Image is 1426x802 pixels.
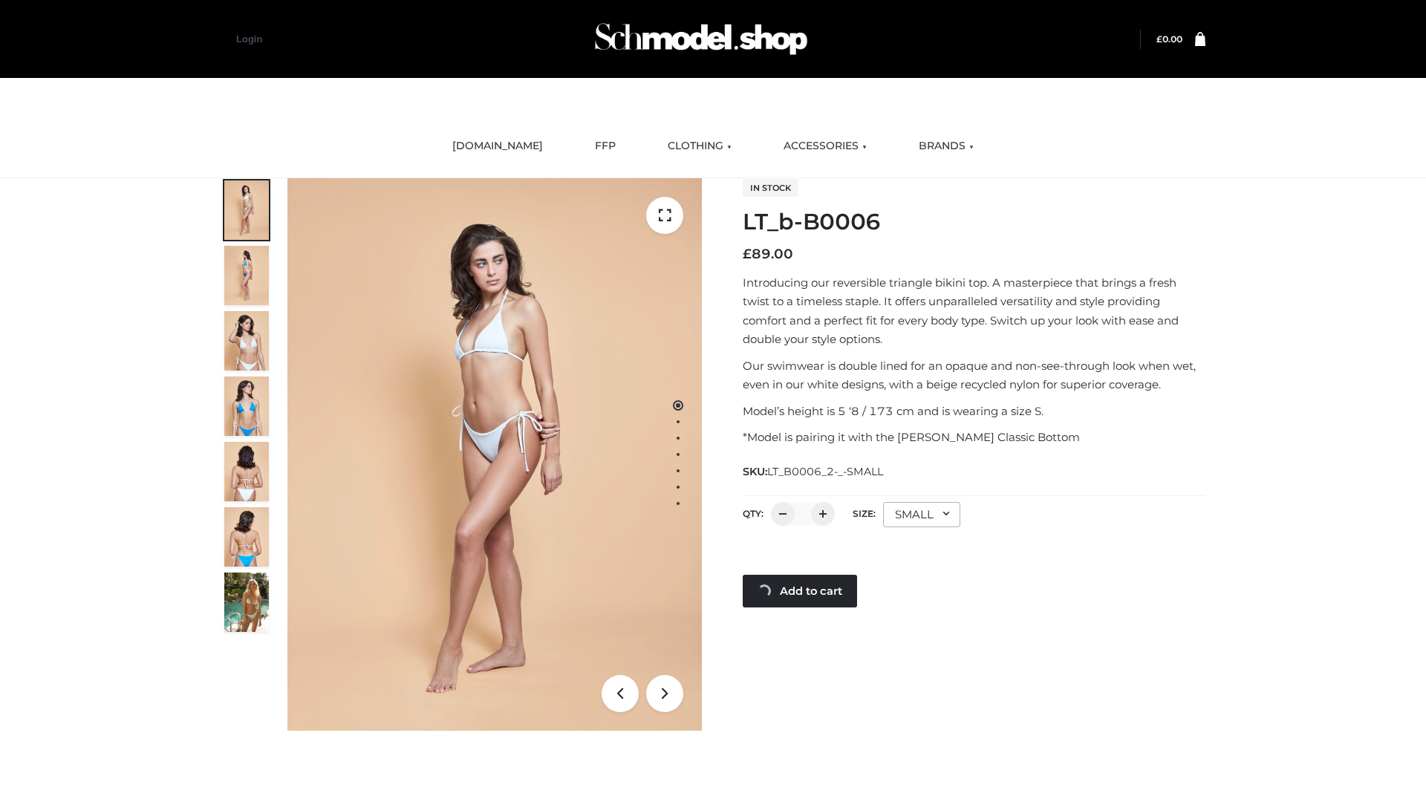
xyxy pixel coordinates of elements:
[743,402,1205,421] p: Model’s height is 5 ‘8 / 173 cm and is wearing a size S.
[584,130,627,163] a: FFP
[908,130,985,163] a: BRANDS
[224,507,269,567] img: ArielClassicBikiniTop_CloudNine_AzureSky_OW114ECO_8-scaled.jpg
[743,179,798,197] span: In stock
[224,376,269,436] img: ArielClassicBikiniTop_CloudNine_AzureSky_OW114ECO_4-scaled.jpg
[883,502,960,527] div: SMALL
[590,10,813,68] img: Schmodel Admin 964
[287,178,702,731] img: ArielClassicBikiniTop_CloudNine_AzureSky_OW114ECO_1
[1156,33,1162,45] span: £
[224,180,269,240] img: ArielClassicBikiniTop_CloudNine_AzureSky_OW114ECO_1-scaled.jpg
[236,33,262,45] a: Login
[657,130,743,163] a: CLOTHING
[743,463,885,480] span: SKU:
[1156,33,1182,45] bdi: 0.00
[743,356,1205,394] p: Our swimwear is double lined for an opaque and non-see-through look when wet, even in our white d...
[224,311,269,371] img: ArielClassicBikiniTop_CloudNine_AzureSky_OW114ECO_3-scaled.jpg
[743,575,857,607] a: Add to cart
[743,273,1205,349] p: Introducing our reversible triangle bikini top. A masterpiece that brings a fresh twist to a time...
[743,209,1205,235] h1: LT_b-B0006
[767,465,883,478] span: LT_B0006_2-_-SMALL
[1156,33,1182,45] a: £0.00
[743,246,793,262] bdi: 89.00
[224,442,269,501] img: ArielClassicBikiniTop_CloudNine_AzureSky_OW114ECO_7-scaled.jpg
[224,246,269,305] img: ArielClassicBikiniTop_CloudNine_AzureSky_OW114ECO_2-scaled.jpg
[743,428,1205,447] p: *Model is pairing it with the [PERSON_NAME] Classic Bottom
[743,508,764,519] label: QTY:
[772,130,878,163] a: ACCESSORIES
[224,573,269,632] img: Arieltop_CloudNine_AzureSky2.jpg
[853,508,876,519] label: Size:
[743,246,752,262] span: £
[441,130,554,163] a: [DOMAIN_NAME]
